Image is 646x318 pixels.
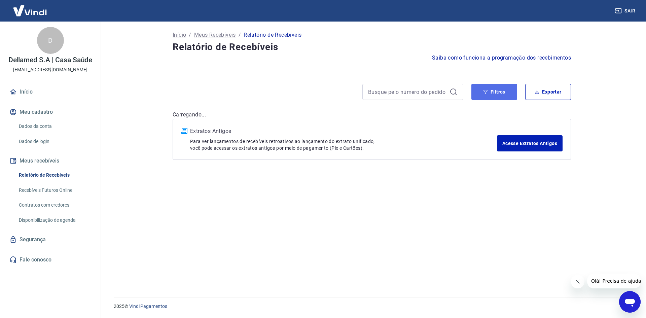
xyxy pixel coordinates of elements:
iframe: Botão para abrir a janela de mensagens [619,291,641,313]
a: Relatório de Recebíveis [16,168,93,182]
p: Extratos Antigos [190,127,497,135]
iframe: Fechar mensagem [571,275,584,288]
p: Carregando... [173,111,571,119]
a: Início [8,84,93,99]
a: Meus Recebíveis [194,31,236,39]
a: Segurança [8,232,93,247]
p: 2025 © [114,303,630,310]
button: Sair [614,5,638,17]
button: Meu cadastro [8,105,93,119]
div: D [37,27,64,54]
p: / [239,31,241,39]
a: Dados de login [16,135,93,148]
input: Busque pelo número do pedido [368,87,447,97]
span: Olá! Precisa de ajuda? [4,5,57,10]
p: Dellamed S.A | Casa Saúde [8,57,93,64]
h4: Relatório de Recebíveis [173,40,571,54]
p: Para ver lançamentos de recebíveis retroativos ao lançamento do extrato unificado, você pode aces... [190,138,497,151]
a: Recebíveis Futuros Online [16,183,93,197]
img: Vindi [8,0,52,21]
a: Dados da conta [16,119,93,133]
a: Início [173,31,186,39]
a: Contratos com credores [16,198,93,212]
a: Acesse Extratos Antigos [497,135,563,151]
img: ícone [181,128,187,134]
a: Saiba como funciona a programação dos recebimentos [432,54,571,62]
iframe: Mensagem da empresa [587,274,641,288]
button: Exportar [525,84,571,100]
a: Fale conosco [8,252,93,267]
a: Disponibilização de agenda [16,213,93,227]
a: Vindi Pagamentos [129,304,167,309]
button: Meus recebíveis [8,153,93,168]
p: / [189,31,191,39]
p: Relatório de Recebíveis [244,31,301,39]
button: Filtros [471,84,517,100]
p: [EMAIL_ADDRESS][DOMAIN_NAME] [13,66,87,73]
